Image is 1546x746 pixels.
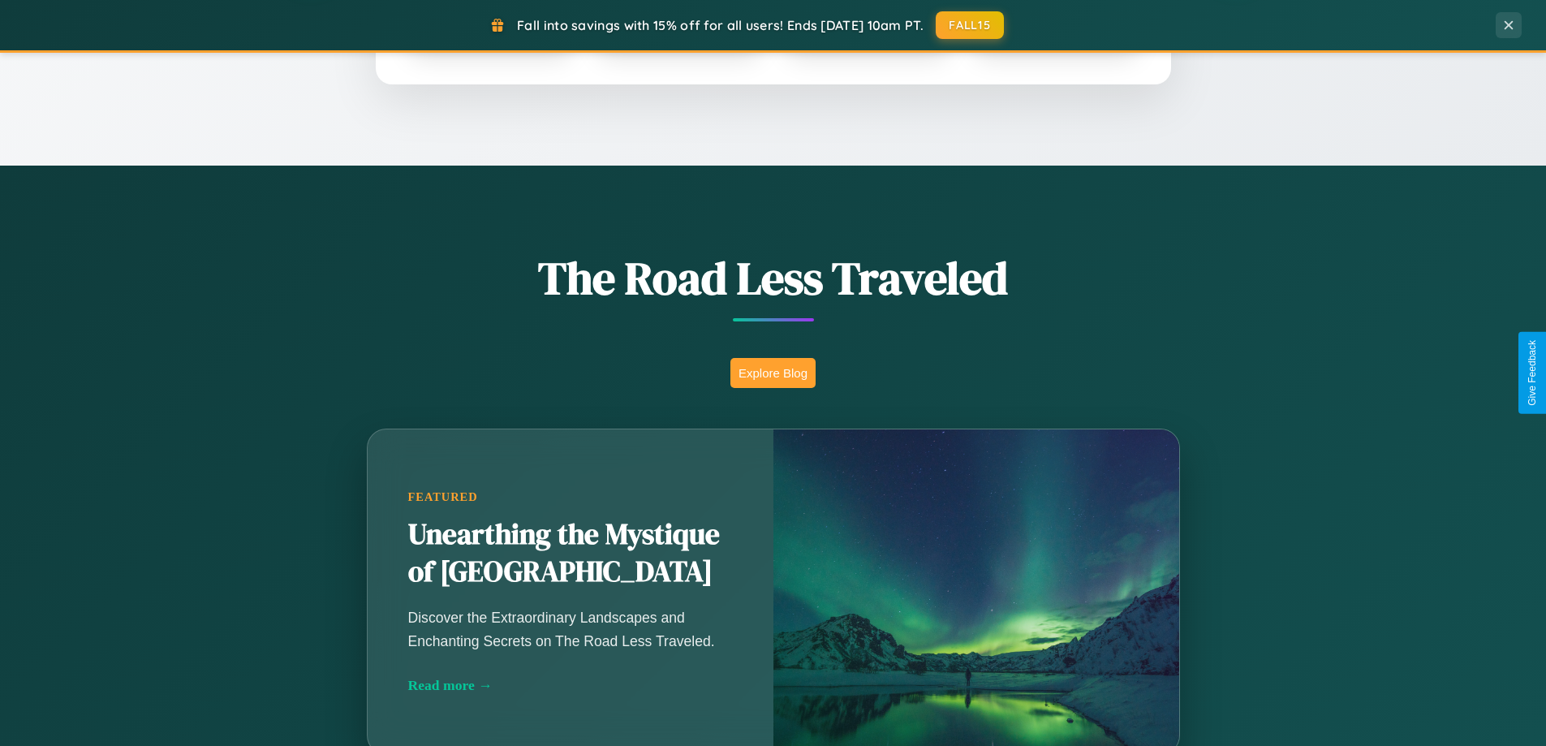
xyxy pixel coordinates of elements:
h1: The Road Less Traveled [286,247,1260,309]
div: Featured [408,490,733,504]
div: Read more → [408,677,733,694]
div: Give Feedback [1527,340,1538,406]
h2: Unearthing the Mystique of [GEOGRAPHIC_DATA] [408,516,733,591]
p: Discover the Extraordinary Landscapes and Enchanting Secrets on The Road Less Traveled. [408,606,733,652]
button: Explore Blog [730,358,816,388]
button: FALL15 [936,11,1004,39]
span: Fall into savings with 15% off for all users! Ends [DATE] 10am PT. [517,17,924,33]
